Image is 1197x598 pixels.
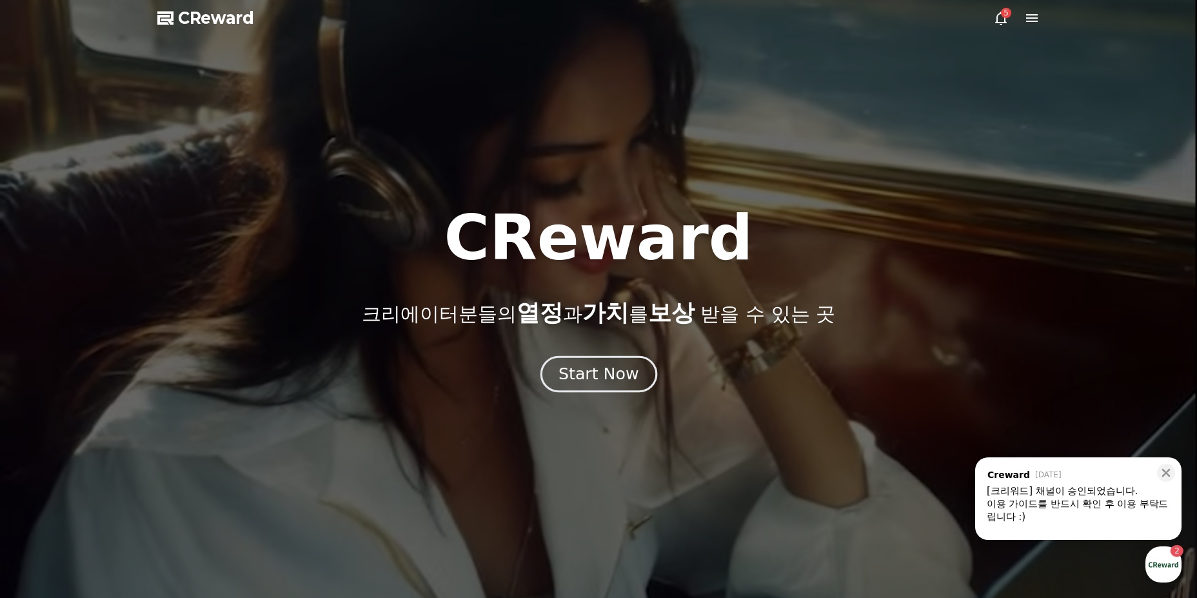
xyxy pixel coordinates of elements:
[1001,8,1011,18] div: 5
[118,429,134,439] span: 대화
[993,10,1009,26] a: 5
[648,299,695,326] span: 보상
[166,409,248,441] a: 설정
[85,409,166,441] a: 2대화
[199,428,215,439] span: 설정
[559,363,638,385] div: Start Now
[178,8,254,28] span: CReward
[540,355,657,392] button: Start Now
[362,300,835,326] p: 크리에이터분들의 과 를 받을 수 있는 곳
[543,370,655,382] a: Start Now
[131,408,135,419] span: 2
[157,8,254,28] a: CReward
[582,299,629,326] span: 가치
[41,428,48,439] span: 홈
[4,409,85,441] a: 홈
[517,299,563,326] span: 열정
[444,207,753,269] h1: CReward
